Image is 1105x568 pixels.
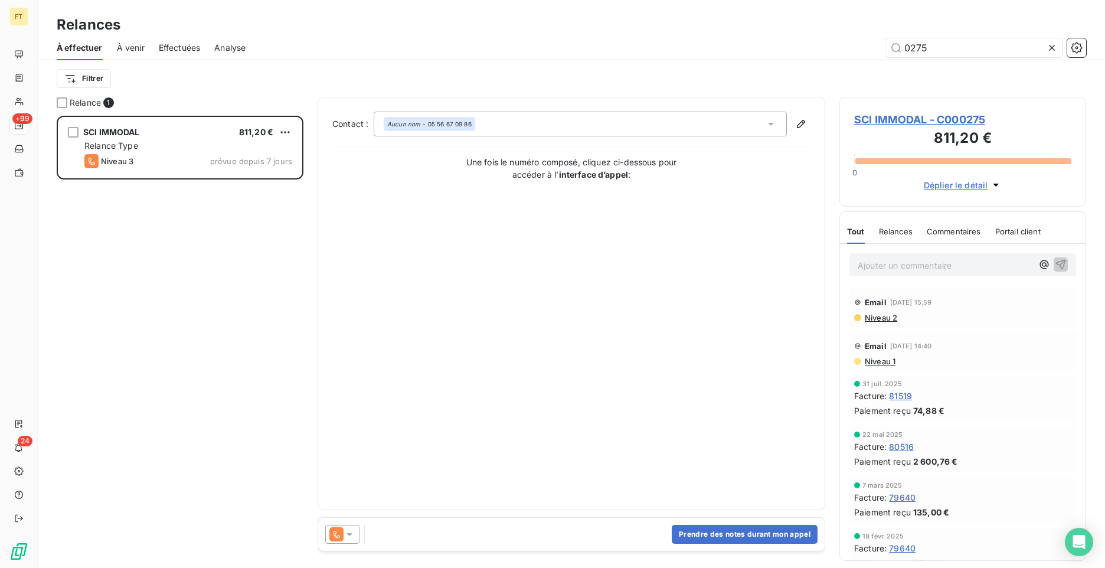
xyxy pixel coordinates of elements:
span: Niveau 2 [864,313,897,322]
span: Facture : [854,542,887,554]
span: Niveau 1 [864,357,895,366]
span: Paiement reçu [854,404,911,417]
span: Paiement reçu [854,455,911,468]
span: 18 févr. 2025 [862,533,904,540]
span: 22 mai 2025 [862,431,903,438]
label: Contact : [332,118,374,130]
span: Tout [847,227,865,236]
button: Prendre des notes durant mon appel [672,525,818,544]
span: Facture : [854,390,887,402]
button: Déplier le détail [920,178,1006,192]
span: 79640 [889,542,916,554]
img: Logo LeanPay [9,542,28,561]
div: - 05 56 67 09 86 [387,120,472,128]
span: Déplier le détail [924,179,988,191]
em: Aucun nom [387,120,420,128]
span: 135,00 € [913,506,949,518]
span: SCI IMMODAL - C000275 [854,112,1071,128]
span: [DATE] 14:40 [890,342,932,350]
span: Relance Type [84,141,138,151]
span: Email [865,298,887,307]
span: SCI IMMODAL [83,127,140,137]
input: Rechercher [885,38,1062,57]
span: 31 juil. 2025 [862,380,902,387]
span: Niveau 3 [101,156,133,166]
span: Effectuées [159,42,201,54]
span: Facture : [854,491,887,504]
p: Une fois le numéro composé, cliquez ci-dessous pour accéder à l’ : [453,156,689,181]
span: 79640 [889,491,916,504]
span: prévue depuis 7 jours [210,156,292,166]
span: Facture : [854,440,887,453]
span: 2 600,76 € [913,455,958,468]
h3: 811,20 € [854,128,1071,151]
span: Portail client [995,227,1041,236]
span: Paiement reçu [854,506,911,518]
span: 24 [18,436,32,446]
span: Relance [70,97,101,109]
div: FT [9,7,28,26]
span: 811,20 € [239,127,273,137]
span: Analyse [214,42,246,54]
span: À effectuer [57,42,103,54]
span: 80516 [889,440,914,453]
button: Filtrer [57,69,111,88]
h3: Relances [57,14,120,35]
span: Email [865,341,887,351]
span: À venir [117,42,145,54]
span: Commentaires [927,227,981,236]
div: grid [57,116,303,568]
span: +99 [12,113,32,124]
span: 74,88 € [913,404,944,417]
span: Relances [879,227,913,236]
span: 7 mars 2025 [862,482,903,489]
span: 1 [103,97,114,108]
span: 0 [852,168,857,177]
div: Open Intercom Messenger [1065,528,1093,556]
span: 81519 [889,390,912,402]
strong: interface d’appel [559,169,629,179]
span: [DATE] 15:59 [890,299,932,306]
